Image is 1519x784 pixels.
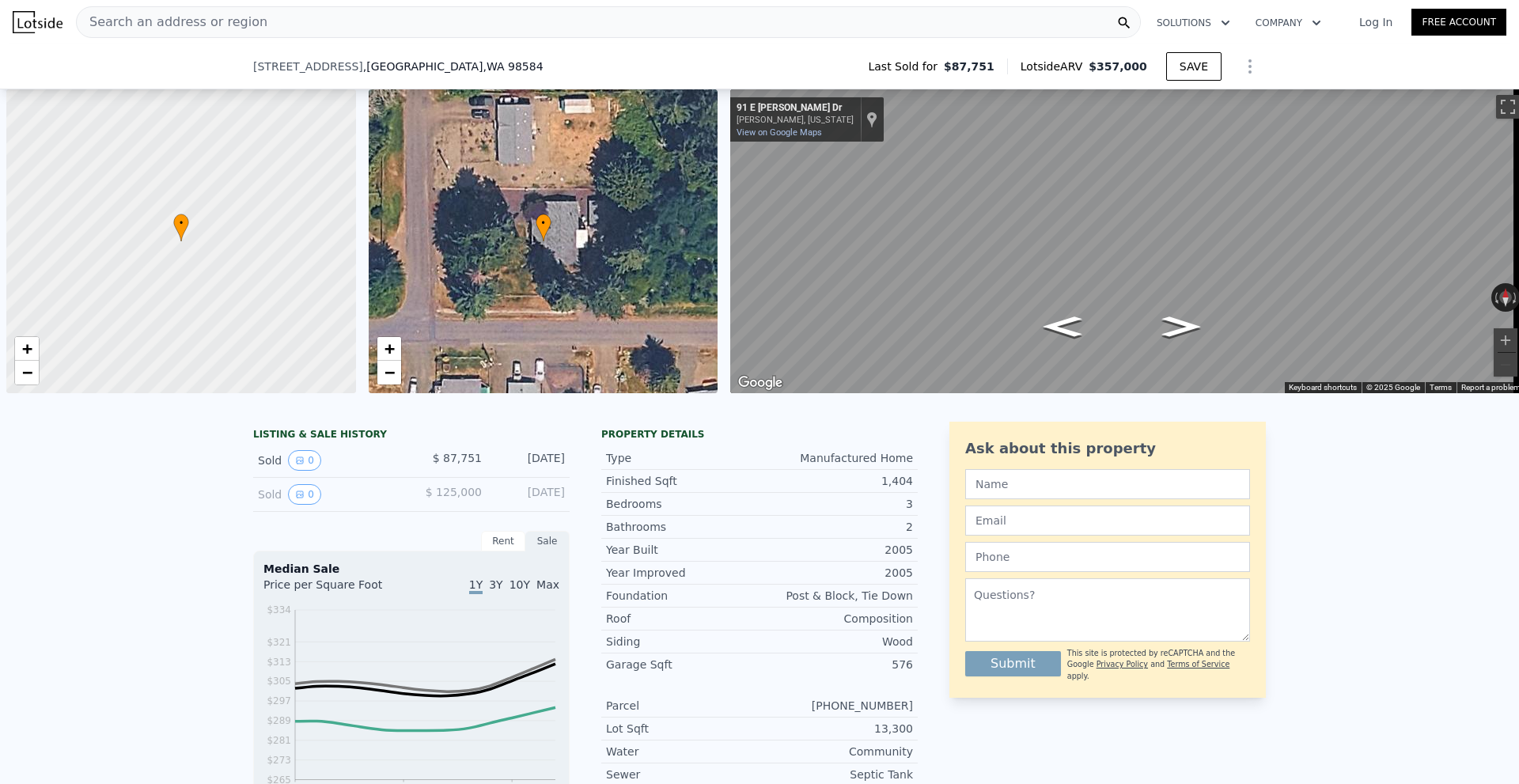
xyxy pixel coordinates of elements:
[759,767,913,782] div: Septic Tank
[263,577,411,602] div: Price per Square Foot
[737,127,822,138] a: View on Google Maps
[1234,51,1266,82] button: Show Options
[606,496,759,512] div: Bedrooms
[1097,660,1148,668] a: Privacy Policy
[944,59,994,74] span: $87,751
[363,59,544,74] span: , [GEOGRAPHIC_DATA]
[494,484,565,505] div: [DATE]
[267,604,291,615] tspan: $334
[494,450,565,471] div: [DATE]
[1166,52,1222,81] button: SAVE
[868,59,944,74] span: Last Sold for
[965,437,1250,460] div: Ask about this property
[433,452,482,464] span: $ 87,751
[483,60,543,73] span: , WA 98584
[489,578,502,591] span: 3Y
[759,473,913,489] div: 1,404
[1146,312,1217,342] path: Go East, E Herron Dr
[22,339,32,358] span: +
[173,214,189,241] div: •
[606,744,759,759] div: Water
[759,634,913,650] div: Wood
[377,361,401,384] a: Zoom out
[469,578,483,594] span: 1Y
[384,339,394,358] span: +
[525,531,570,551] div: Sale
[759,496,913,512] div: 3
[258,484,399,505] div: Sold
[384,362,394,382] span: −
[737,102,854,115] div: 91 E [PERSON_NAME] Dr
[759,450,913,466] div: Manufactured Home
[267,657,291,668] tspan: $313
[606,542,759,558] div: Year Built
[606,698,759,714] div: Parcel
[734,373,786,393] img: Google
[1430,383,1452,392] a: Terms
[267,735,291,746] tspan: $281
[606,450,759,466] div: Type
[263,561,559,577] div: Median Sale
[77,13,267,32] span: Search an address or region
[253,59,363,74] span: [STREET_ADDRESS]
[509,578,530,591] span: 10Y
[288,450,321,471] button: View historical data
[426,486,482,498] span: $ 125,000
[1491,283,1500,312] button: Rotate counterclockwise
[258,450,399,471] div: Sold
[536,214,551,241] div: •
[15,361,39,384] a: Zoom out
[1289,382,1357,393] button: Keyboard shortcuts
[601,428,918,441] div: Property details
[536,216,551,230] span: •
[1167,660,1229,668] a: Terms of Service
[1494,328,1517,352] button: Zoom in
[759,588,913,604] div: Post & Block, Tie Down
[1027,312,1098,342] path: Go West, E Herron Dr
[1411,9,1506,36] a: Free Account
[1366,383,1420,392] span: © 2025 Google
[606,473,759,489] div: Finished Sqft
[759,657,913,672] div: 576
[759,542,913,558] div: 2005
[606,519,759,535] div: Bathrooms
[1067,648,1250,682] div: This site is protected by reCAPTCHA and the Google and apply.
[734,373,786,393] a: Open this area in Google Maps (opens a new window)
[267,755,291,766] tspan: $273
[606,588,759,604] div: Foundation
[267,676,291,687] tspan: $305
[965,506,1250,536] input: Email
[606,767,759,782] div: Sewer
[606,611,759,627] div: Roof
[377,337,401,361] a: Zoom in
[1499,283,1511,312] button: Reset the view
[1243,9,1334,37] button: Company
[606,721,759,737] div: Lot Sqft
[267,715,291,726] tspan: $289
[965,469,1250,499] input: Name
[1144,9,1243,37] button: Solutions
[1021,59,1089,74] span: Lotside ARV
[606,634,759,650] div: Siding
[267,637,291,648] tspan: $321
[965,542,1250,572] input: Phone
[288,484,321,505] button: View historical data
[1089,60,1147,73] span: $357,000
[965,651,1061,676] button: Submit
[759,698,913,714] div: [PHONE_NUMBER]
[1340,14,1411,30] a: Log In
[13,11,63,33] img: Lotside
[15,337,39,361] a: Zoom in
[866,111,877,128] a: Show location on map
[22,362,32,382] span: −
[481,531,525,551] div: Rent
[606,657,759,672] div: Garage Sqft
[737,115,854,125] div: [PERSON_NAME], [US_STATE]
[253,428,570,444] div: LISTING & SALE HISTORY
[173,216,189,230] span: •
[759,565,913,581] div: 2005
[1494,353,1517,377] button: Zoom out
[759,519,913,535] div: 2
[606,565,759,581] div: Year Improved
[759,721,913,737] div: 13,300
